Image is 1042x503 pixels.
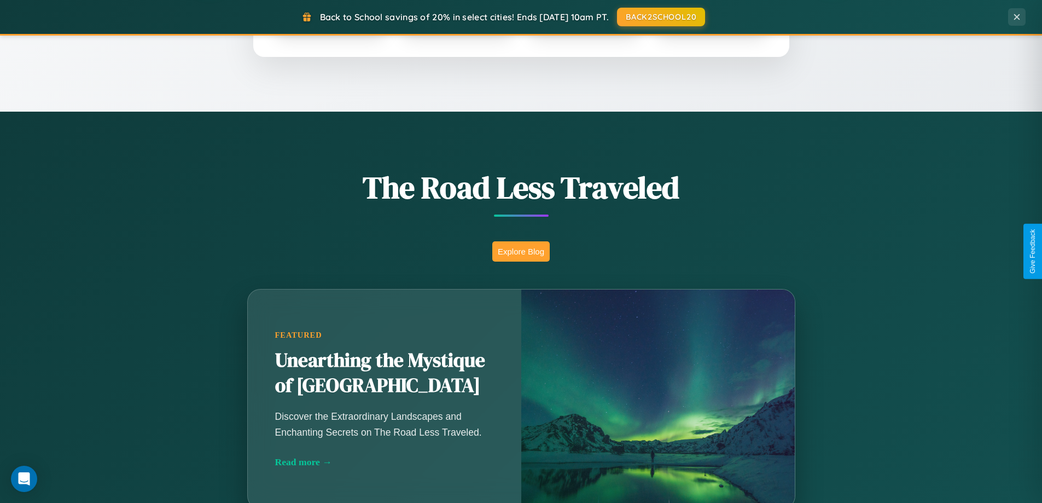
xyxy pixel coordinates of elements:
[1029,229,1037,274] div: Give Feedback
[275,409,494,440] p: Discover the Extraordinary Landscapes and Enchanting Secrets on The Road Less Traveled.
[275,348,494,398] h2: Unearthing the Mystique of [GEOGRAPHIC_DATA]
[11,466,37,492] div: Open Intercom Messenger
[320,11,609,22] span: Back to School savings of 20% in select cities! Ends [DATE] 10am PT.
[617,8,705,26] button: BACK2SCHOOL20
[492,241,550,262] button: Explore Blog
[275,331,494,340] div: Featured
[193,166,849,209] h1: The Road Less Traveled
[275,456,494,468] div: Read more →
